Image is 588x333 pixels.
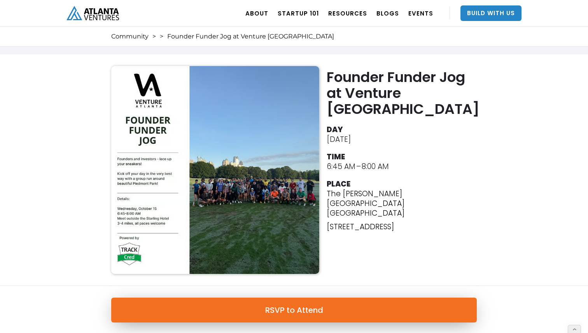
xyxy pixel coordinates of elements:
div: – [356,162,361,171]
a: BLOGS [376,2,399,24]
a: ABOUT [245,2,268,24]
p: [STREET_ADDRESS] [327,222,481,232]
h2: Founder Funder Jog at Venture [GEOGRAPHIC_DATA] [327,69,481,117]
div: > [152,33,156,40]
a: RESOURCES [328,2,367,24]
a: EVENTS [408,2,433,24]
div: 6:45 AM [327,162,355,171]
div: 8:00 AM [362,162,389,171]
div: Founder Funder Jog at Venture [GEOGRAPHIC_DATA] [167,33,334,40]
div: [DATE] [327,134,351,144]
a: Startup 101 [278,2,319,24]
p: ‍ [327,235,481,245]
div: PLACE [327,179,350,189]
a: Community [111,33,149,40]
div: DAY [327,125,343,134]
div: TIME [327,152,345,162]
a: RSVP to Attend [111,298,477,323]
a: Build With Us [460,5,521,21]
div: > [160,33,163,40]
p: The [PERSON_NAME] [GEOGRAPHIC_DATA] [GEOGRAPHIC_DATA] [327,189,481,218]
